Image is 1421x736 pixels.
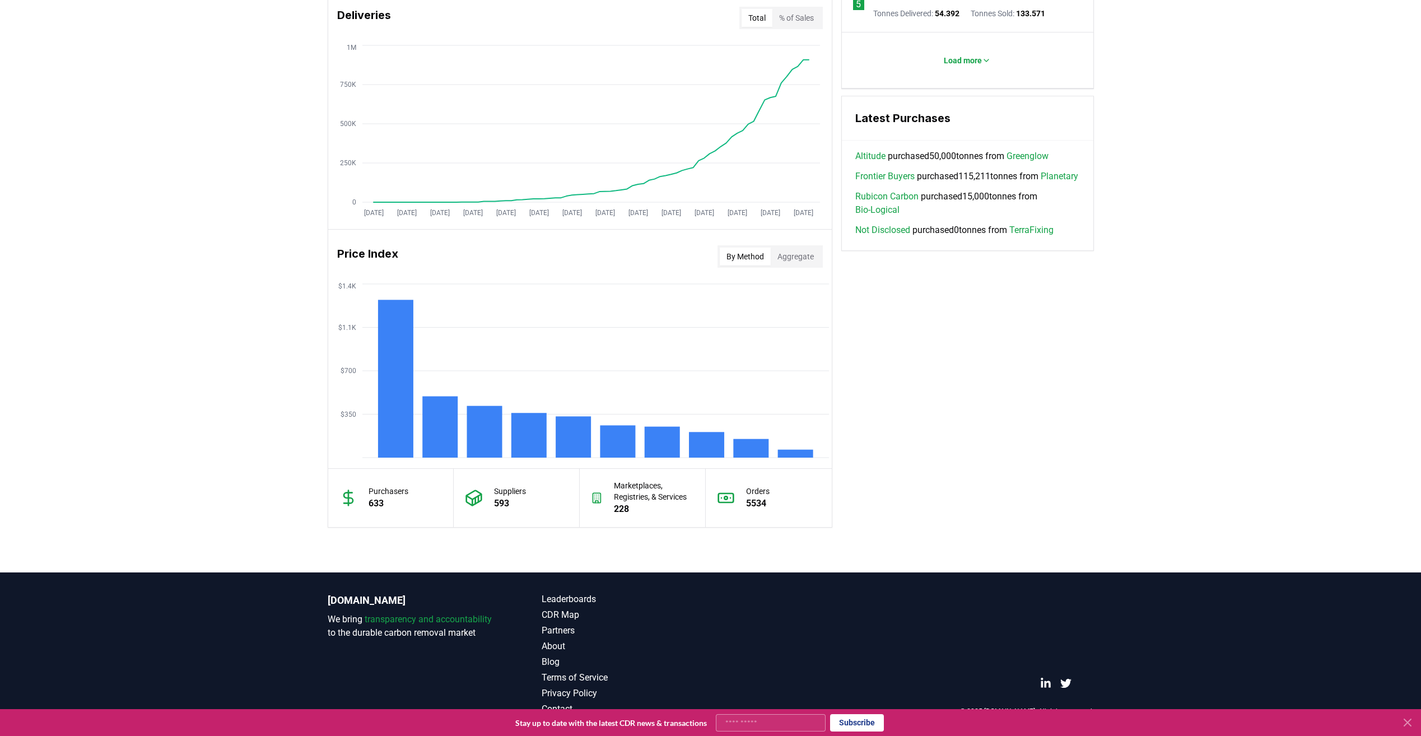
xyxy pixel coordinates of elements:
a: About [542,640,711,653]
span: purchased 0 tonnes from [855,223,1054,237]
a: Altitude [855,150,886,163]
tspan: $1.1K [338,324,356,332]
a: TerraFixing [1009,223,1054,237]
tspan: [DATE] [430,209,449,217]
span: purchased 15,000 tonnes from [855,190,1080,217]
tspan: [DATE] [529,209,548,217]
span: transparency and accountability [365,614,492,625]
tspan: [DATE] [793,209,813,217]
span: 133.571 [1016,9,1045,18]
a: Privacy Policy [542,687,711,700]
span: purchased 115,211 tonnes from [855,170,1078,183]
a: Planetary [1041,170,1078,183]
tspan: [DATE] [496,209,515,217]
p: We bring to the durable carbon removal market [328,613,497,640]
button: Load more [935,49,1000,72]
tspan: [DATE] [595,209,614,217]
tspan: $350 [341,411,356,418]
a: CDR Map [542,608,711,622]
button: Aggregate [771,248,821,265]
tspan: $700 [341,367,356,375]
tspan: 1M [347,44,356,52]
tspan: [DATE] [760,209,780,217]
a: Partners [542,624,711,637]
tspan: 500K [340,120,356,128]
a: Twitter [1060,678,1071,689]
a: Blog [542,655,711,669]
h3: Price Index [337,245,398,268]
tspan: [DATE] [397,209,416,217]
tspan: 250K [340,159,356,167]
p: Marketplaces, Registries, & Services [614,480,694,502]
p: 633 [369,497,408,510]
p: 593 [494,497,526,510]
tspan: 0 [352,198,356,206]
a: Bio-Logical [855,203,900,217]
p: 5534 [746,497,770,510]
tspan: 750K [340,81,356,88]
p: Suppliers [494,486,526,497]
tspan: $1.4K [338,282,356,290]
a: Leaderboards [542,593,711,606]
tspan: [DATE] [661,209,681,217]
p: Tonnes Sold : [971,8,1045,19]
p: 228 [614,502,694,516]
a: Rubicon Carbon [855,190,919,203]
p: Tonnes Delivered : [873,8,959,19]
p: Load more [944,55,982,66]
a: Contact [542,702,711,716]
p: © 2025 [DOMAIN_NAME]. All rights reserved. [960,707,1094,716]
a: Greenglow [1007,150,1049,163]
p: [DOMAIN_NAME] [328,593,497,608]
tspan: [DATE] [463,209,482,217]
a: Not Disclosed [855,223,910,237]
span: 54.392 [935,9,959,18]
p: Orders [746,486,770,497]
span: purchased 50,000 tonnes from [855,150,1049,163]
button: By Method [720,248,771,265]
tspan: [DATE] [364,209,383,217]
button: % of Sales [772,9,821,27]
a: Frontier Buyers [855,170,915,183]
tspan: [DATE] [694,209,714,217]
tspan: [DATE] [562,209,581,217]
h3: Latest Purchases [855,110,1080,127]
tspan: [DATE] [727,209,747,217]
button: Total [742,9,772,27]
tspan: [DATE] [628,209,647,217]
a: Terms of Service [542,671,711,684]
h3: Deliveries [337,7,391,29]
p: Purchasers [369,486,408,497]
a: LinkedIn [1040,678,1051,689]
